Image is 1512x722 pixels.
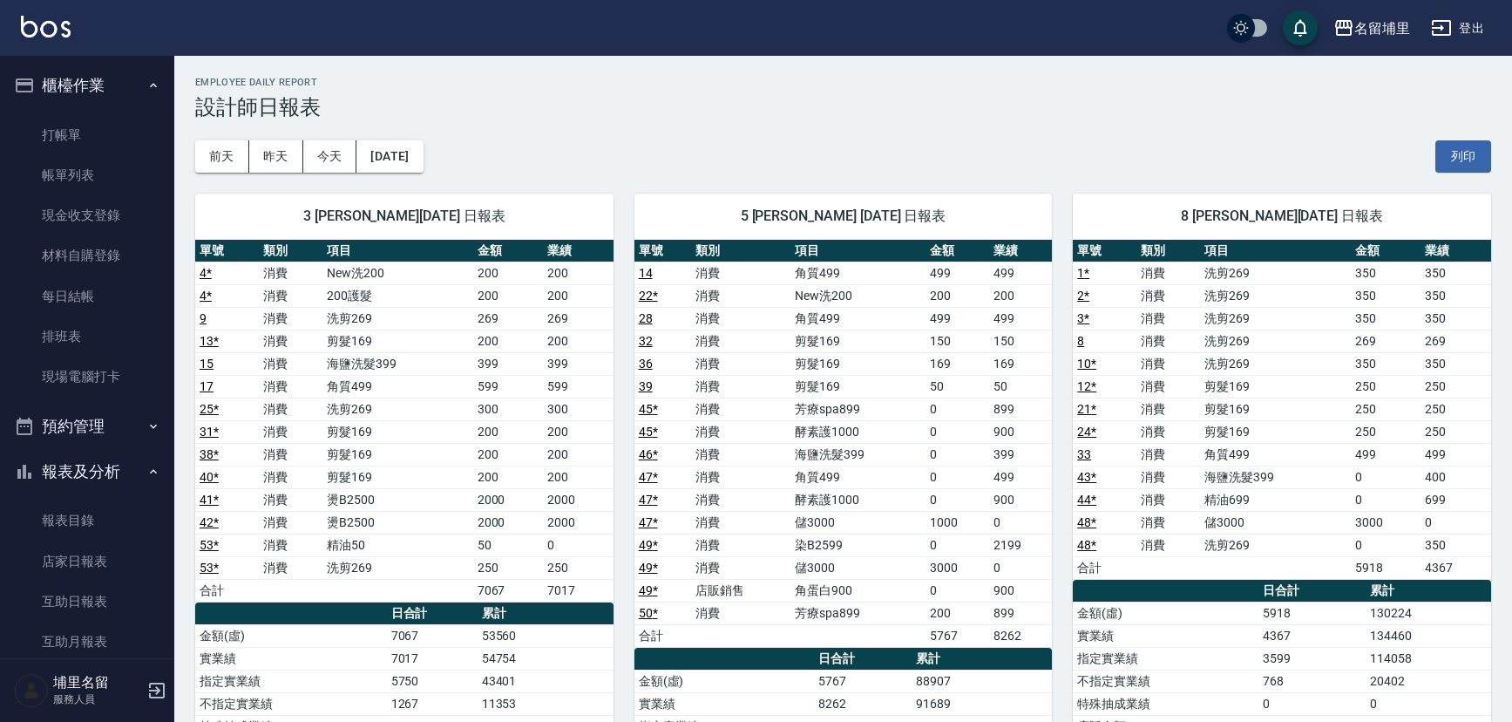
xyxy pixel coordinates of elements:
td: 200 [473,262,544,284]
img: Person [14,673,49,708]
a: 32 [639,334,653,348]
td: 0 [926,579,988,602]
td: 0 [1366,692,1491,715]
th: 業績 [543,240,614,262]
td: 特殊抽成業績 [1073,692,1258,715]
td: 2000 [543,511,614,534]
td: 消費 [1136,375,1200,398]
td: 店販銷售 [691,579,790,602]
td: 芳療spa899 [790,602,926,624]
th: 類別 [1136,240,1200,262]
td: 角質499 [322,375,473,398]
th: 項目 [790,240,926,262]
button: 預約管理 [7,404,167,449]
td: 金額(虛) [1073,602,1258,624]
td: 250 [1351,398,1421,420]
td: 不指定實業績 [195,692,387,715]
td: 消費 [691,420,790,443]
td: 消費 [259,511,322,534]
td: 250 [1420,420,1491,443]
button: [DATE] [356,140,423,173]
td: 250 [1420,375,1491,398]
td: 4367 [1258,624,1365,647]
td: 0 [926,488,988,511]
td: 200 [543,262,614,284]
a: 15 [200,357,214,371]
td: 768 [1258,670,1365,692]
td: 7067 [387,624,478,647]
a: 現場電腦打卡 [7,357,167,397]
td: 50 [473,534,544,556]
td: 0 [926,398,988,420]
th: 累計 [1366,580,1491,603]
td: 7017 [543,579,614,602]
td: 0 [926,443,988,466]
button: 今天 [303,140,357,173]
td: 洗剪269 [1200,330,1351,352]
td: 4367 [1420,556,1491,579]
td: 消費 [691,352,790,375]
td: 1267 [387,692,478,715]
td: 900 [989,420,1052,443]
th: 項目 [322,240,473,262]
td: 酵素護1000 [790,420,926,443]
td: 269 [1351,330,1421,352]
td: 5750 [387,670,478,692]
td: 5767 [926,624,988,647]
td: 499 [926,307,988,330]
td: 消費 [259,375,322,398]
th: 累計 [478,603,614,625]
td: 200 [473,420,544,443]
h2: Employee Daily Report [195,77,1491,88]
td: 699 [1420,488,1491,511]
td: 350 [1351,262,1421,284]
td: 消費 [1136,466,1200,488]
td: 消費 [691,398,790,420]
span: 8 [PERSON_NAME][DATE] 日報表 [1094,208,1470,225]
td: 169 [989,352,1052,375]
td: 芳療spa899 [790,398,926,420]
td: 消費 [691,262,790,284]
td: 900 [989,579,1052,602]
td: 3000 [1351,511,1421,534]
a: 9 [200,311,207,325]
button: save [1283,10,1318,45]
td: 消費 [259,420,322,443]
button: 登出 [1424,12,1491,44]
td: 0 [1258,692,1365,715]
td: 200 [543,466,614,488]
td: 消費 [259,534,322,556]
p: 服務人員 [53,691,142,707]
td: 洗剪269 [322,398,473,420]
button: 昨天 [249,140,303,173]
td: 精油50 [322,534,473,556]
td: 200 [543,330,614,352]
h3: 設計師日報表 [195,95,1491,119]
th: 累計 [912,648,1052,671]
td: New洗200 [790,284,926,307]
td: 剪髮169 [1200,375,1351,398]
td: 5918 [1351,556,1421,579]
td: 0 [926,420,988,443]
td: 0 [926,466,988,488]
td: 角蛋白900 [790,579,926,602]
a: 帳單列表 [7,155,167,195]
td: 150 [989,330,1052,352]
a: 店家日報表 [7,541,167,582]
table: a dense table [634,240,1053,648]
td: 0 [1351,488,1421,511]
button: 前天 [195,140,249,173]
td: 250 [543,556,614,579]
td: 200 [473,330,544,352]
td: 50 [926,375,988,398]
button: 列印 [1435,140,1491,173]
td: 消費 [1136,284,1200,307]
td: 燙B2500 [322,488,473,511]
td: 350 [1420,352,1491,375]
td: 剪髮169 [1200,420,1351,443]
a: 17 [200,379,214,393]
a: 39 [639,379,653,393]
td: 499 [1420,443,1491,466]
td: 消費 [1136,534,1200,556]
th: 單號 [634,240,692,262]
